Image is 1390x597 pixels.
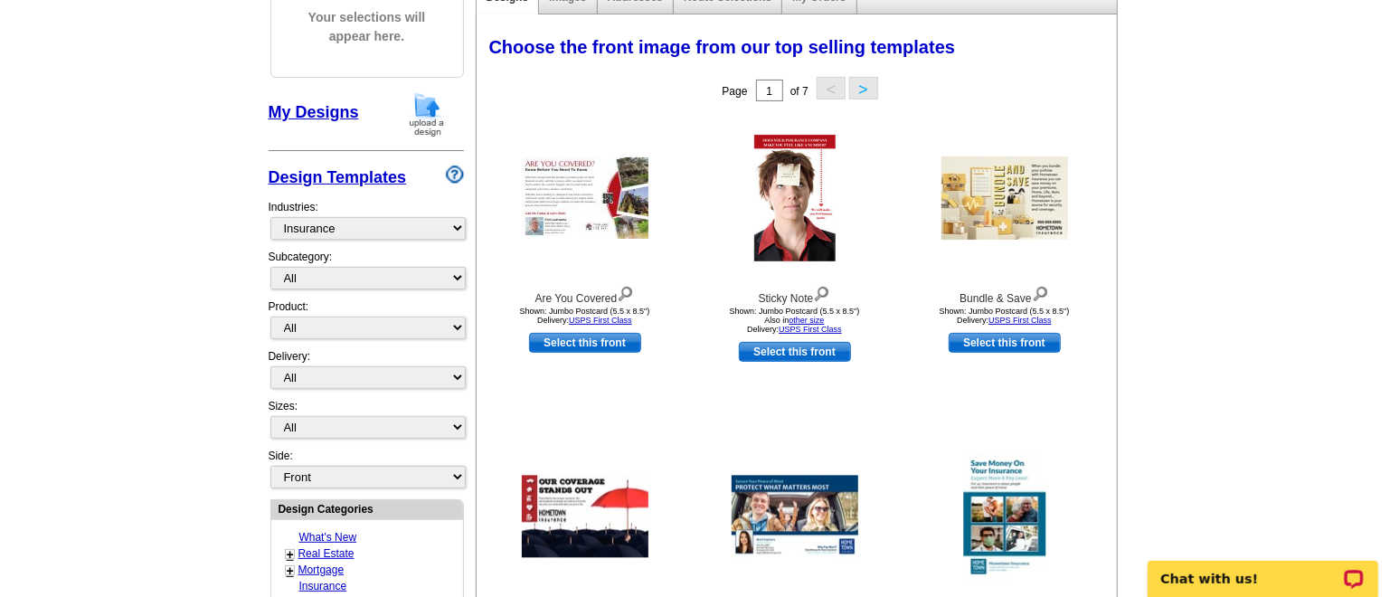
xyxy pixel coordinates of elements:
[941,156,1068,240] img: Bundle & Save
[446,166,464,184] img: design-wizard-help-icon.png
[269,168,407,186] a: Design Templates
[849,77,878,99] button: >
[1136,540,1390,597] iframe: LiveChat chat widget
[486,307,685,325] div: Shown: Jumbo Postcard (5.5 x 8.5") Delivery:
[489,37,956,57] span: Choose the front image from our top selling templates
[988,316,1052,325] a: USPS First Class
[905,282,1104,307] div: Bundle & Save
[271,500,463,517] div: Design Categories
[790,85,808,98] span: of 7
[963,453,1045,580] img: Save Money
[617,282,634,302] img: view design details
[287,564,294,578] a: +
[287,547,294,562] a: +
[817,77,846,99] button: <
[695,307,894,334] div: Shown: Jumbo Postcard (5.5 x 8.5") Delivery:
[269,298,464,348] div: Product:
[269,249,464,298] div: Subcategory:
[403,91,450,137] img: upload-design
[269,448,464,490] div: Side:
[695,282,894,307] div: Sticky Note
[722,85,747,98] span: Page
[522,157,648,239] img: Are You Covered
[522,476,648,558] img: Stand Out
[269,348,464,398] div: Delivery:
[764,316,824,325] span: Also in
[813,282,830,302] img: view design details
[754,135,836,261] img: Sticky Note
[779,325,842,334] a: USPS First Class
[298,547,355,560] a: Real Estate
[299,580,347,592] a: Insurance
[789,316,824,325] a: other size
[569,316,632,325] a: USPS First Class
[905,307,1104,325] div: Shown: Jumbo Postcard (5.5 x 8.5") Delivery:
[299,531,357,544] a: What's New
[1032,282,1049,302] img: view design details
[269,103,359,121] a: My Designs
[269,398,464,448] div: Sizes:
[732,476,858,558] img: What Matters Most
[529,333,641,353] a: use this design
[298,564,345,576] a: Mortgage
[739,342,851,362] a: use this design
[486,282,685,307] div: Are You Covered
[269,190,464,249] div: Industries:
[949,333,1061,353] a: use this design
